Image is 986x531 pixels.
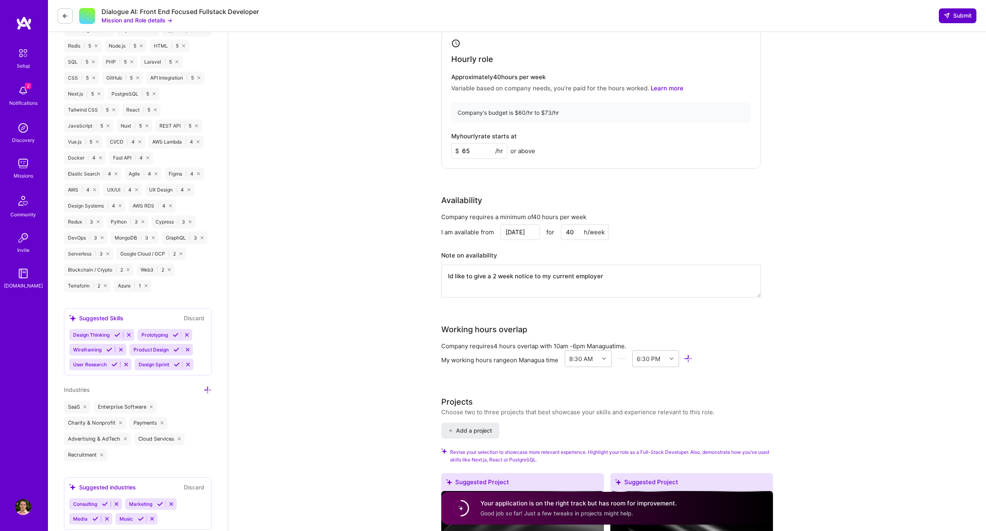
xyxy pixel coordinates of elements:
div: Note on availability [441,250,497,262]
span: Media [73,516,88,522]
i: icon Close [104,284,107,287]
div: 8:30 AM [569,354,593,363]
span: | [127,139,128,145]
i: icon LeftArrowDark [62,13,68,19]
i: icon Close [189,220,191,223]
div: Web3 2 [137,264,175,276]
i: Accept [173,347,179,353]
i: icon Close [92,76,95,79]
button: Discard [181,483,207,492]
span: | [171,43,173,49]
div: Docker 4 [64,152,106,164]
i: icon Close [152,236,155,239]
h4: My hourly rate starts at [451,133,517,140]
div: My working hours range on Managua time [441,356,558,364]
span: | [82,187,83,193]
div: Elastic Search 4 [64,168,122,180]
span: | [116,267,117,273]
span: | [88,155,89,161]
span: | [81,75,83,81]
div: Company requires 4 hours overlap with Managua time. [441,342,761,350]
i: icon Close [150,405,153,409]
i: icon Close [92,60,95,63]
span: Product Design [133,347,169,353]
div: Cloud Services [134,433,185,445]
div: Redis 5 [64,40,102,52]
span: | [135,155,136,161]
a: Learn more [651,84,683,92]
i: icon SuggestedTeams [69,315,76,321]
i: icon Close [141,220,144,223]
div: Recruitment [64,449,108,461]
span: Design Sprint [139,361,169,367]
div: GitHub 5 [102,72,143,84]
i: icon Close [197,76,200,79]
i: Reject [114,501,120,507]
input: XXX [451,143,507,159]
span: | [85,139,86,145]
img: logo [16,16,32,30]
div: Company's budget is $60/hr to $73/hr [451,102,751,123]
div: Node.js 5 [105,40,147,52]
i: icon Close [197,172,200,175]
div: AWS 4 [64,184,100,196]
span: 2 [25,83,31,89]
i: Reject [168,501,174,507]
span: | [185,171,187,177]
div: CI/CD 4 [106,136,145,148]
div: To add a monthly rate, update availability to 40h/week [451,143,535,159]
i: Accept [106,347,112,353]
i: icon Close [138,140,141,143]
img: guide book [15,265,31,281]
span: | [176,187,177,193]
i: icon Close [135,188,138,191]
div: Suggested Project [441,473,604,494]
span: | [130,219,131,225]
i: icon Close [130,60,133,63]
span: Design Thinking [73,332,110,338]
span: | [157,267,158,273]
div: Cypress 3 [151,216,195,228]
textarea: Id like to give a 2 week notice to my current employer [441,265,761,297]
i: icon Chevron [669,357,673,361]
img: User Avatar [15,499,31,515]
div: Google Cloud / GCP 2 [116,248,186,260]
div: Blockchain / Crypto 2 [64,264,133,276]
div: JavaScript 5 [64,120,114,132]
img: bell [15,83,31,99]
div: DevOps 3 [64,232,108,244]
i: icon Close [106,252,109,255]
span: | [96,123,97,129]
span: Wireframing [73,347,102,353]
div: Figma 4 [165,168,204,180]
i: icon Close [146,156,149,159]
i: Accept [174,361,180,367]
div: Fast API 4 [109,152,153,164]
h4: Approximately 40 hours per week [451,74,751,81]
i: icon Close [169,204,172,207]
i: icon SuggestedTeams [446,479,452,485]
i: icon Close [161,421,164,425]
div: Missions [14,172,33,180]
i: Accept [102,501,108,507]
i: icon Chevron [602,357,606,361]
span: | [101,107,103,113]
span: | [85,219,87,225]
i: icon Close [197,140,199,143]
i: icon Close [84,405,87,409]
i: icon Close [182,44,185,47]
h4: Your application is on the right track but has room for improvement. [480,499,677,507]
div: Design Systems 4 [64,200,125,212]
span: | [107,203,109,209]
i: icon Close [175,60,178,63]
span: | [134,123,136,129]
i: icon Close [115,172,118,175]
div: Community [10,210,36,219]
input: XX [561,224,609,240]
button: Discard [181,313,207,323]
div: h/week [584,228,605,236]
span: | [81,59,82,65]
i: icon Close [95,44,98,47]
i: icon Close [201,236,203,239]
i: Accept [138,516,144,522]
